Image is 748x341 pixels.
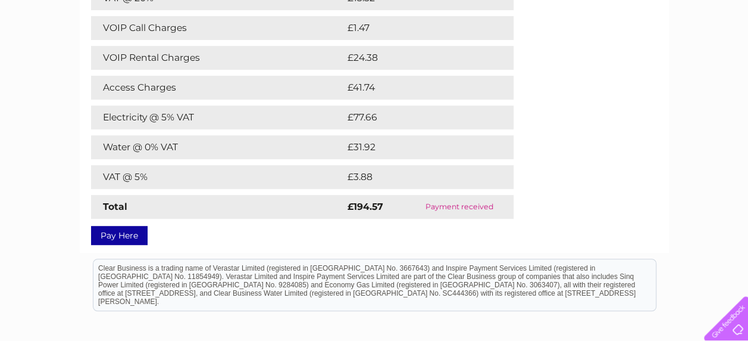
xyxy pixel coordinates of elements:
strong: Total [103,201,127,212]
a: Contact [669,51,698,60]
a: Pay Here [91,226,148,245]
div: Clear Business is a trading name of Verastar Limited (registered in [GEOGRAPHIC_DATA] No. 3667643... [93,7,656,58]
td: £31.92 [345,135,489,159]
strong: £194.57 [348,201,383,212]
img: logo.png [26,31,87,67]
a: Telecoms [602,51,637,60]
td: £24.38 [345,46,490,70]
td: VAT @ 5% [91,165,345,189]
a: Log out [709,51,737,60]
td: Water @ 0% VAT [91,135,345,159]
a: Energy [568,51,594,60]
td: £3.88 [345,165,486,189]
td: Access Charges [91,76,345,100]
td: £41.74 [345,76,488,100]
td: £1.47 [345,16,484,40]
a: Blog [644,51,662,60]
a: 0333 014 3131 [524,6,606,21]
td: £77.66 [345,106,489,129]
td: Payment received [405,195,514,219]
td: VOIP Call Charges [91,16,345,40]
td: VOIP Rental Charges [91,46,345,70]
td: Electricity @ 5% VAT [91,106,345,129]
a: Water [539,51,561,60]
